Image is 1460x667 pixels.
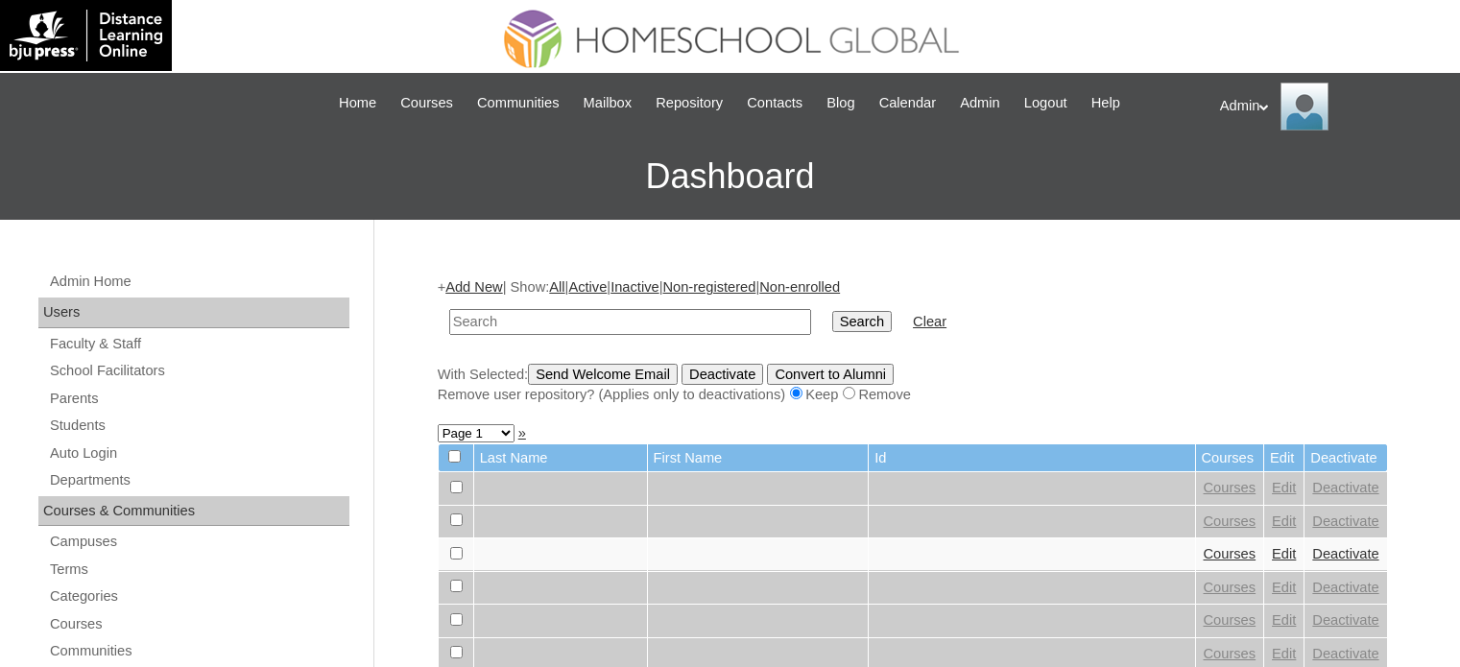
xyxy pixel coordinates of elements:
a: Clear [913,314,946,329]
a: Admin Home [48,270,349,294]
input: Deactivate [682,364,763,385]
a: Edit [1272,580,1296,595]
a: Active [568,279,607,295]
img: logo-white.png [10,10,162,61]
td: Deactivate [1304,444,1386,472]
a: Courses [1204,513,1257,529]
input: Search [832,311,892,332]
a: Communities [467,92,569,114]
span: Courses [400,92,453,114]
td: Id [869,444,1194,472]
a: Help [1082,92,1130,114]
a: Deactivate [1312,580,1378,595]
a: » [518,425,526,441]
h3: Dashboard [10,133,1450,220]
td: First Name [648,444,869,472]
div: With Selected: [438,364,1388,405]
a: Logout [1015,92,1077,114]
a: Courses [1204,480,1257,495]
img: Admin Homeschool Global [1280,83,1328,131]
a: Edit [1272,480,1296,495]
span: Calendar [879,92,936,114]
span: Home [339,92,376,114]
a: Deactivate [1312,546,1378,561]
a: Edit [1272,546,1296,561]
a: Admin [950,92,1010,114]
a: Repository [646,92,732,114]
span: Mailbox [584,92,633,114]
div: Courses & Communities [38,496,349,527]
a: Courses [391,92,463,114]
input: Convert to Alumni [767,364,894,385]
a: Deactivate [1312,646,1378,661]
a: All [549,279,564,295]
td: Last Name [474,444,647,472]
input: Search [449,309,811,335]
a: Courses [1204,612,1257,628]
a: Terms [48,558,349,582]
a: Deactivate [1312,513,1378,529]
a: Non-registered [662,279,755,295]
a: Campuses [48,530,349,554]
a: Contacts [737,92,812,114]
a: Mailbox [574,92,642,114]
a: School Facilitators [48,359,349,383]
a: Communities [48,639,349,663]
a: Courses [48,612,349,636]
a: Home [329,92,386,114]
span: Contacts [747,92,802,114]
td: Edit [1264,444,1304,472]
div: Admin [1220,83,1441,131]
span: Help [1091,92,1120,114]
a: Blog [817,92,864,114]
span: Blog [826,92,854,114]
a: Courses [1204,580,1257,595]
a: Edit [1272,513,1296,529]
input: Send Welcome Email [528,364,678,385]
div: Users [38,298,349,328]
a: Auto Login [48,441,349,465]
a: Students [48,414,349,438]
div: + | Show: | | | | [438,277,1388,404]
a: Add New [445,279,502,295]
a: Categories [48,584,349,608]
a: Faculty & Staff [48,332,349,356]
span: Repository [656,92,723,114]
a: Edit [1272,612,1296,628]
a: Non-enrolled [759,279,840,295]
a: Departments [48,468,349,492]
div: Remove user repository? (Applies only to deactivations) Keep Remove [438,385,1388,405]
a: Edit [1272,646,1296,661]
a: Parents [48,387,349,411]
a: Courses [1204,646,1257,661]
a: Courses [1204,546,1257,561]
a: Calendar [870,92,945,114]
span: Admin [960,92,1000,114]
a: Deactivate [1312,612,1378,628]
span: Communities [477,92,560,114]
span: Logout [1024,92,1067,114]
a: Deactivate [1312,480,1378,495]
a: Inactive [610,279,659,295]
td: Courses [1196,444,1264,472]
